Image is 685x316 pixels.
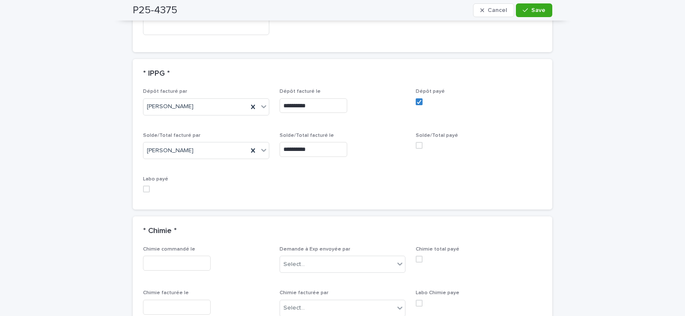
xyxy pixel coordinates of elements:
span: Solde/Total facturé le [280,133,334,138]
button: Save [516,3,552,17]
h2: P25-4375 [133,4,177,17]
div: Select... [283,304,305,313]
span: Solde/Total payé [416,133,458,138]
span: Chimie facturée par [280,290,328,295]
div: Select... [283,260,305,269]
span: Chimie commandé le [143,247,195,252]
span: Labo Chimie paye [416,290,459,295]
span: [PERSON_NAME] [147,102,194,111]
span: Chimie facturée le [143,290,189,295]
span: Cancel [488,7,507,13]
span: Labo payé [143,177,168,182]
span: Demande à Exp envoyée par [280,247,350,252]
h2: * Chimie * [143,227,177,236]
span: Dépôt payé [416,89,445,94]
span: Save [531,7,545,13]
span: Dépôt facturé par [143,89,187,94]
span: Chimie total payé [416,247,459,252]
span: [PERSON_NAME] [147,146,194,155]
span: Dépôt facturé le [280,89,321,94]
span: Solde/Total facturé par [143,133,200,138]
button: Cancel [473,3,514,17]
